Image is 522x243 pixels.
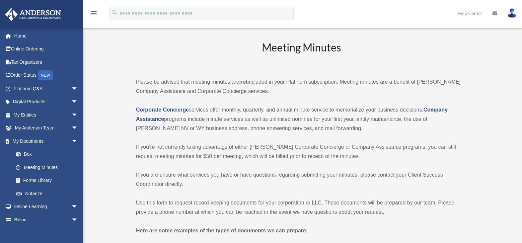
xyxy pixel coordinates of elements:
img: User Pic [507,8,517,18]
p: services offer monthly, quarterly, and annual minute service to memorialize your business decisio... [136,105,467,133]
a: Corporate Concierge [136,107,189,113]
a: Online Ordering [5,42,88,56]
a: My Anderson Teamarrow_drop_down [5,121,88,135]
a: My Documentsarrow_drop_down [5,134,88,148]
span: arrow_drop_down [71,213,85,227]
span: arrow_drop_down [71,95,85,109]
span: arrow_drop_down [71,121,85,135]
span: arrow_drop_down [71,200,85,214]
a: Order StatusNEW [5,69,88,82]
strong: Here are some examples of the types of documents we can prepare: [136,228,308,233]
i: menu [90,9,98,17]
a: Online Learningarrow_drop_down [5,200,88,213]
span: arrow_drop_down [71,82,85,96]
h2: Meeting Minutes [136,40,467,68]
a: Meeting Minutes [9,161,85,174]
a: menu [90,12,98,17]
div: NEW [38,70,53,80]
a: Platinum Q&Aarrow_drop_down [5,82,88,95]
a: Billingarrow_drop_down [5,213,88,226]
a: Company Assistance [136,107,448,122]
p: Use this form to request record-keeping documents for your corporation or LLC. These documents wi... [136,198,467,217]
a: Forms Library [9,174,88,187]
a: My Entitiesarrow_drop_down [5,108,88,121]
a: Tax Organizers [5,55,88,69]
a: Notarize [9,187,88,200]
span: arrow_drop_down [71,108,85,122]
a: Home [5,29,88,42]
p: If you are unsure what services you have or have questions regarding submitting your minutes, ple... [136,170,467,189]
a: Digital Productsarrow_drop_down [5,95,88,109]
img: Anderson Advisors Platinum Portal [3,8,63,21]
a: Box [9,148,88,161]
strong: not [239,79,248,85]
i: search [111,9,118,16]
span: arrow_drop_down [71,134,85,148]
p: Please be advised that meeting minutes are included in your Platinum subscription. Meeting minute... [136,77,467,96]
p: If you’re not currently taking advantage of either [PERSON_NAME] Corporate Concierge or Company A... [136,142,467,161]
